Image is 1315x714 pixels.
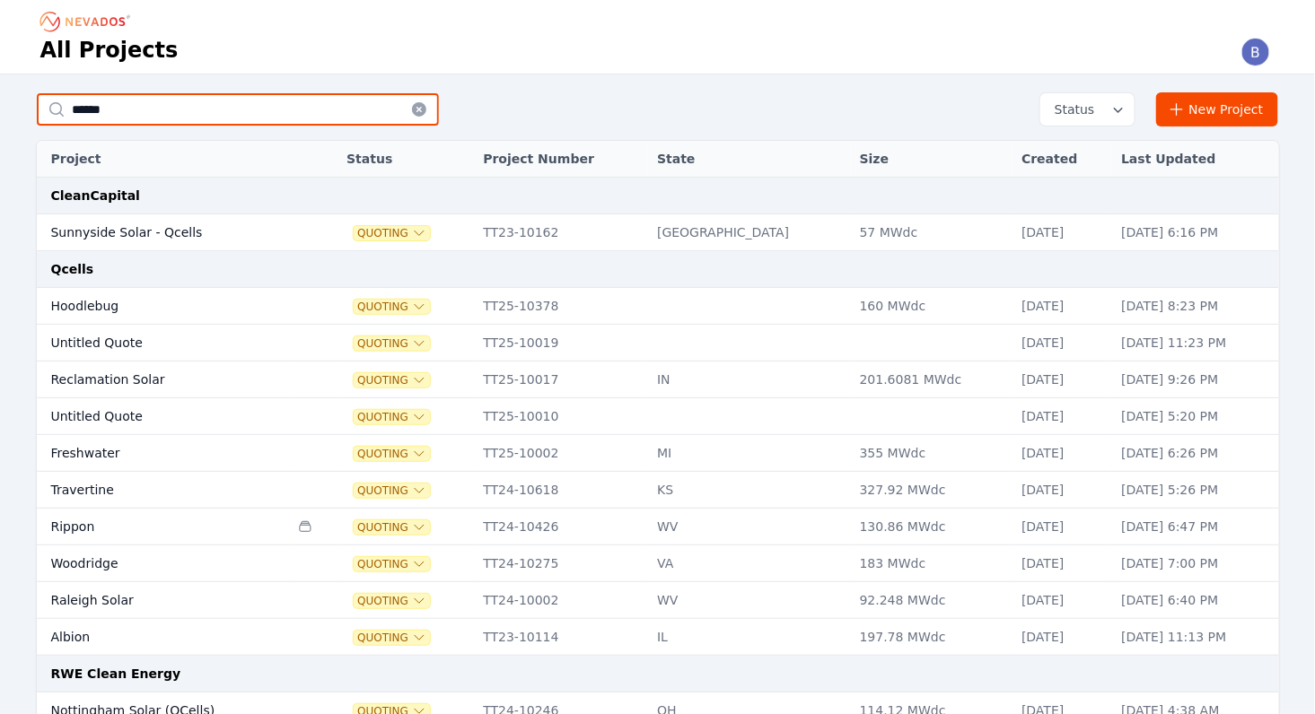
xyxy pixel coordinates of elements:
[648,141,851,178] th: State
[1013,214,1112,251] td: [DATE]
[1112,361,1278,398] td: [DATE] 9:26 PM
[851,582,1013,619] td: 92.248 MWdc
[1013,509,1112,545] td: [DATE]
[648,361,851,398] td: IN
[851,435,1013,472] td: 355 MWdc
[37,325,290,361] td: Untitled Quote
[1040,93,1135,126] button: Status
[37,545,1279,582] tr: WoodridgeQuotingTT24-10275VA183 MWdc[DATE][DATE] 7:00 PM
[354,557,430,571] button: Quoting
[474,472,648,509] td: TT24-10618
[474,619,648,656] td: TT23-10114
[1112,472,1278,509] td: [DATE] 5:26 PM
[648,545,851,582] td: VA
[37,435,290,472] td: Freshwater
[648,214,851,251] td: [GEOGRAPHIC_DATA]
[648,619,851,656] td: IL
[37,288,1279,325] tr: HoodlebugQuotingTT25-10378160 MWdc[DATE][DATE] 8:23 PM
[37,509,290,545] td: Rippon
[37,361,1279,398] tr: Reclamation SolarQuotingTT25-10017IN201.6081 MWdc[DATE][DATE] 9:26 PM
[1013,435,1112,472] td: [DATE]
[474,288,648,325] td: TT25-10378
[37,582,1279,619] tr: Raleigh SolarQuotingTT24-10002WV92.248 MWdc[DATE][DATE] 6:40 PM
[37,398,1279,435] tr: Untitled QuoteQuotingTT25-10010[DATE][DATE] 5:20 PM
[648,472,851,509] td: KS
[851,288,1013,325] td: 160 MWdc
[37,214,1279,251] tr: Sunnyside Solar - QcellsQuotingTT23-10162[GEOGRAPHIC_DATA]57 MWdc[DATE][DATE] 6:16 PM
[1112,325,1278,361] td: [DATE] 11:23 PM
[1013,619,1112,656] td: [DATE]
[1013,361,1112,398] td: [DATE]
[37,656,1279,692] td: RWE Clean Energy
[1112,214,1278,251] td: [DATE] 6:16 PM
[354,226,430,240] button: Quoting
[1013,141,1112,178] th: Created
[1112,288,1278,325] td: [DATE] 8:23 PM
[1156,92,1279,126] a: New Project
[354,520,430,535] button: Quoting
[37,288,290,325] td: Hoodlebug
[40,7,136,36] nav: Breadcrumb
[37,251,1279,288] td: Qcells
[37,472,290,509] td: Travertine
[1112,509,1278,545] td: [DATE] 6:47 PM
[40,36,179,65] h1: All Projects
[1013,288,1112,325] td: [DATE]
[1013,582,1112,619] td: [DATE]
[354,594,430,608] button: Quoting
[474,214,648,251] td: TT23-10162
[354,483,430,498] button: Quoting
[37,178,1279,214] td: CleanCapital
[851,361,1013,398] td: 201.6081 MWdc
[1241,38,1270,66] img: Brittanie Jackson
[474,361,648,398] td: TT25-10017
[1112,582,1278,619] td: [DATE] 6:40 PM
[1112,619,1278,656] td: [DATE] 11:13 PM
[37,361,290,398] td: Reclamation Solar
[474,545,648,582] td: TT24-10275
[354,373,430,387] button: Quoting
[354,336,430,351] button: Quoting
[474,582,648,619] td: TT24-10002
[37,582,290,619] td: Raleigh Solar
[354,631,430,645] button: Quoting
[1112,398,1278,435] td: [DATE] 5:20 PM
[37,214,290,251] td: Sunnyside Solar - Qcells
[1112,435,1278,472] td: [DATE] 6:26 PM
[338,141,474,178] th: Status
[474,398,648,435] td: TT25-10010
[37,509,1279,545] tr: RipponQuotingTT24-10426WV130.86 MWdc[DATE][DATE] 6:47 PM
[37,398,290,435] td: Untitled Quote
[851,141,1013,178] th: Size
[354,447,430,461] button: Quoting
[474,141,648,178] th: Project Number
[37,141,290,178] th: Project
[1013,325,1112,361] td: [DATE]
[474,509,648,545] td: TT24-10426
[354,410,430,424] button: Quoting
[648,435,851,472] td: MI
[37,619,290,656] td: Albion
[1112,141,1278,178] th: Last Updated
[37,435,1279,472] tr: FreshwaterQuotingTT25-10002MI355 MWdc[DATE][DATE] 6:26 PM
[474,325,648,361] td: TT25-10019
[1013,398,1112,435] td: [DATE]
[1048,100,1095,118] span: Status
[37,472,1279,509] tr: TravertineQuotingTT24-10618KS327.92 MWdc[DATE][DATE] 5:26 PM
[474,435,648,472] td: TT25-10002
[37,545,290,582] td: Woodridge
[37,619,1279,656] tr: AlbionQuotingTT23-10114IL197.78 MWdc[DATE][DATE] 11:13 PM
[851,509,1013,545] td: 130.86 MWdc
[354,300,430,314] button: Quoting
[37,325,1279,361] tr: Untitled QuoteQuotingTT25-10019[DATE][DATE] 11:23 PM
[851,472,1013,509] td: 327.92 MWdc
